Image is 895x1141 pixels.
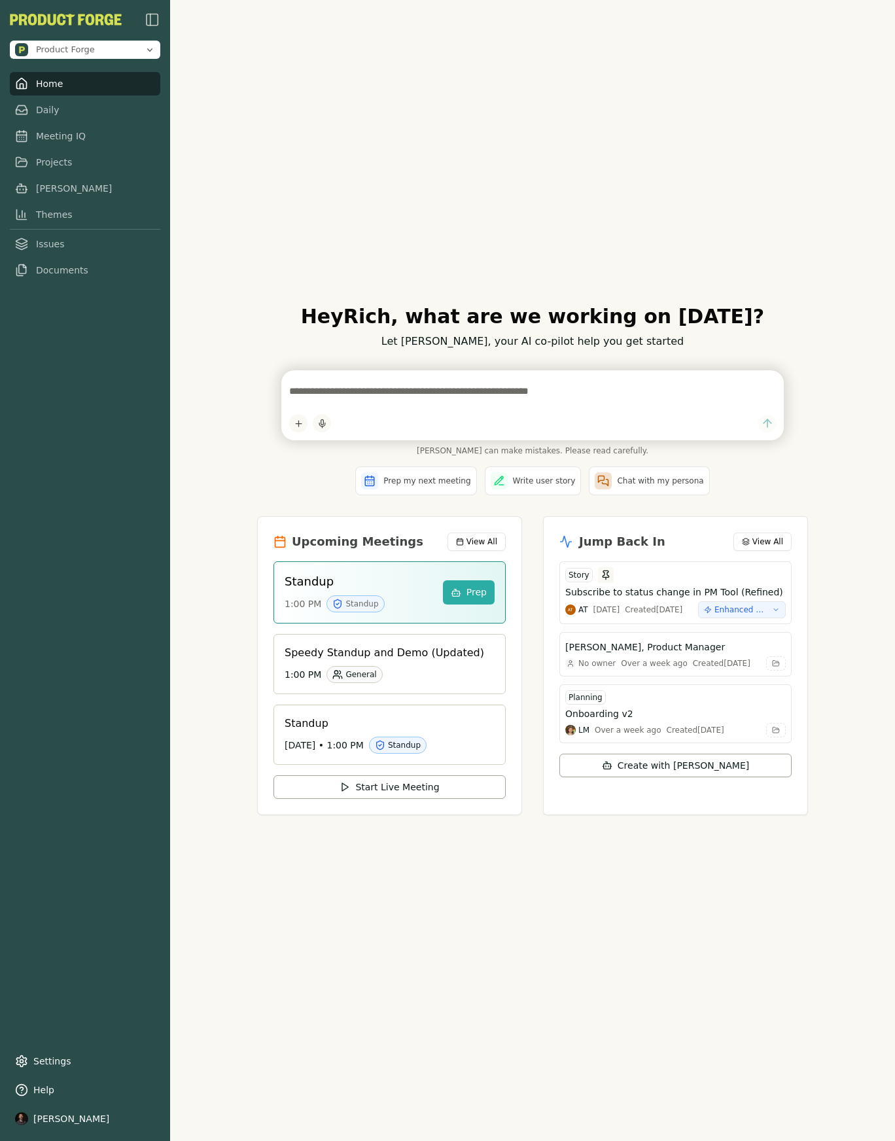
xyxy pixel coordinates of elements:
span: Enhanced Artifact Integration Sync and Real-Time Status Management [714,605,767,615]
div: Story [565,568,593,582]
h3: Speedy Standup and Demo (Updated) [285,645,484,661]
a: Standup1:00 PMStandupPrep [273,561,506,623]
img: Luke Moderwell [565,725,576,735]
h2: Upcoming Meetings [292,533,423,551]
div: Planning [565,690,606,705]
button: Enhanced Artifact Integration Sync and Real-Time Status Management [698,601,786,618]
a: Documents [10,258,160,282]
button: PF-Logo [10,14,122,26]
span: Prep [466,586,487,599]
a: Themes [10,203,160,226]
a: Issues [10,232,160,256]
a: Standup[DATE] • 1:00 PMStandup [273,705,506,765]
span: Start Live Meeting [355,781,439,794]
button: View All [733,533,792,551]
h3: Onboarding v2 [565,707,633,720]
button: Start dictation [313,414,331,432]
div: 1:00 PM [285,595,432,612]
a: Meeting IQ [10,124,160,148]
a: Settings [10,1049,160,1073]
img: Product Forge [10,14,122,26]
a: Speedy Standup and Demo (Updated)1:00 PMGeneral [273,634,506,694]
p: Let [PERSON_NAME], your AI co-pilot help you get started [257,334,808,349]
button: Help [10,1078,160,1102]
button: Create with [PERSON_NAME] [559,754,792,777]
button: Prep my next meeting [355,466,476,495]
div: Standup [369,737,427,754]
span: No owner [578,658,616,669]
div: 1:00 PM [285,666,484,683]
h3: [PERSON_NAME], Product Manager [565,641,725,654]
div: Created [DATE] [667,725,724,735]
img: Product Forge [15,43,28,56]
img: Adam Tucker [565,605,576,615]
h3: Standup [285,572,432,590]
img: profile [15,1112,28,1125]
span: View All [466,536,497,547]
h3: Standup [285,716,484,731]
h2: Jump Back In [579,533,665,551]
a: [PERSON_NAME] [10,177,160,200]
div: Standup [326,595,384,612]
div: [DATE] • 1:00 PM [285,737,484,754]
button: [PERSON_NAME] [10,1107,160,1131]
button: Close Sidebar [145,12,160,27]
span: AT [578,605,588,615]
button: Write user story [485,466,582,495]
button: Open organization switcher [10,41,160,59]
a: Home [10,72,160,96]
span: [PERSON_NAME] can make mistakes. Please read carefully. [281,446,784,456]
h3: Subscribe to status change in PM Tool (Refined) [565,586,783,599]
span: Chat with my persona [617,476,703,486]
span: Prep my next meeting [383,476,470,486]
div: General [326,666,382,683]
button: Start Live Meeting [273,775,506,799]
h1: Hey Rich , what are we working on [DATE]? [257,305,808,328]
div: [DATE] [593,605,620,615]
a: Projects [10,150,160,174]
button: View All [448,533,506,551]
button: Add content to chat [289,414,307,432]
span: LM [578,725,589,735]
img: sidebar [145,12,160,27]
button: Chat with my persona [589,466,709,495]
a: Daily [10,98,160,122]
div: Over a week ago [621,658,688,669]
span: Write user story [513,476,576,486]
div: Created [DATE] [693,658,750,669]
span: Product Forge [36,44,95,56]
span: View All [752,536,783,547]
button: Send message [758,415,776,432]
div: Created [DATE] [625,605,682,615]
span: Create with [PERSON_NAME] [618,759,749,772]
div: Over a week ago [595,725,661,735]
